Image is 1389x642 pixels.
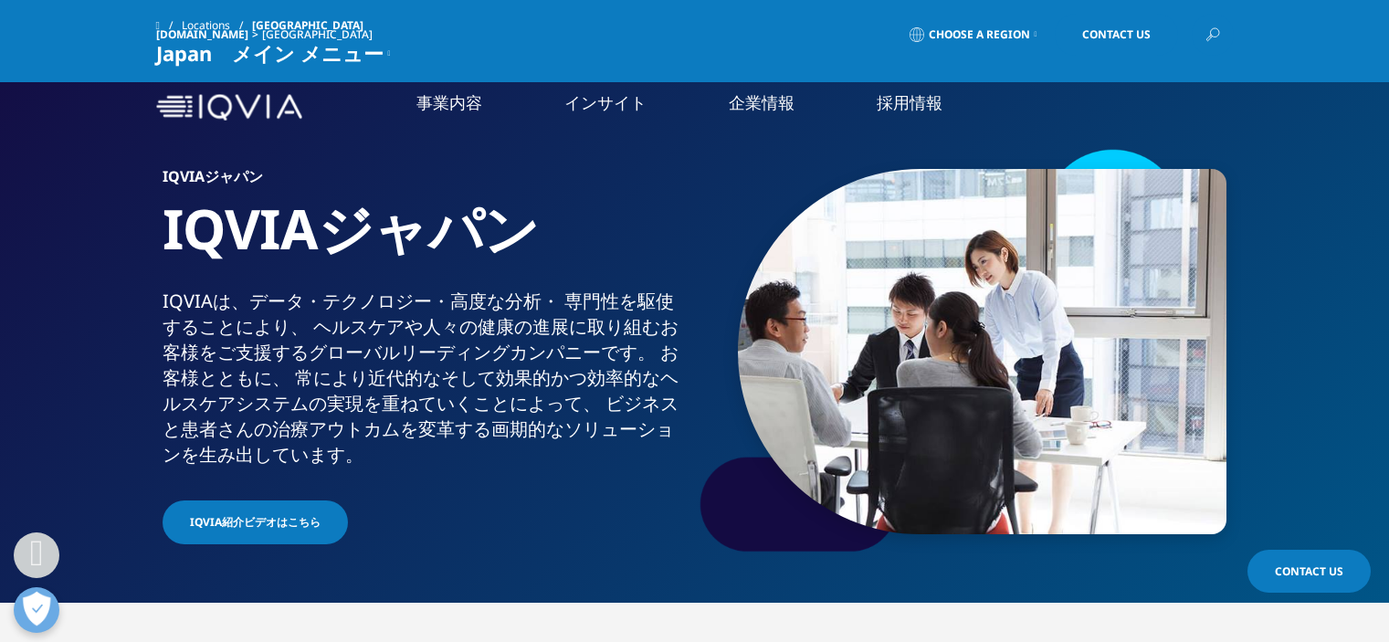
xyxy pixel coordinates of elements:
[564,91,647,114] a: インサイト
[163,500,348,544] a: IQVIA紹介ビデオはこちら
[1082,29,1151,40] span: Contact Us
[163,289,688,468] div: IQVIAは、​データ・​テクノロジー・​高度な​分析・​ 専門性を​駆使する​ことに​より、​ ヘルスケアや​人々の​健康の​進展に​取り組む​お客様を​ご支援​する​グローバル​リーディング...
[310,64,1234,151] nav: Primary
[14,587,59,633] button: 優先設定センターを開く
[929,27,1030,42] span: Choose a Region
[163,169,688,195] h6: IQVIAジャパン
[738,169,1226,534] img: 873_asian-businesspeople-meeting-in-office.jpg
[1055,14,1178,56] a: Contact Us
[190,514,321,531] span: IQVIA紹介ビデオはこちら
[729,91,794,114] a: 企業情報
[156,26,248,42] a: [DOMAIN_NAME]
[416,91,482,114] a: 事業内容
[877,91,942,114] a: 採用情報
[262,27,380,42] div: [GEOGRAPHIC_DATA]
[163,195,688,289] h1: IQVIAジャパン
[1275,563,1343,579] span: Contact Us
[1247,550,1371,593] a: Contact Us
